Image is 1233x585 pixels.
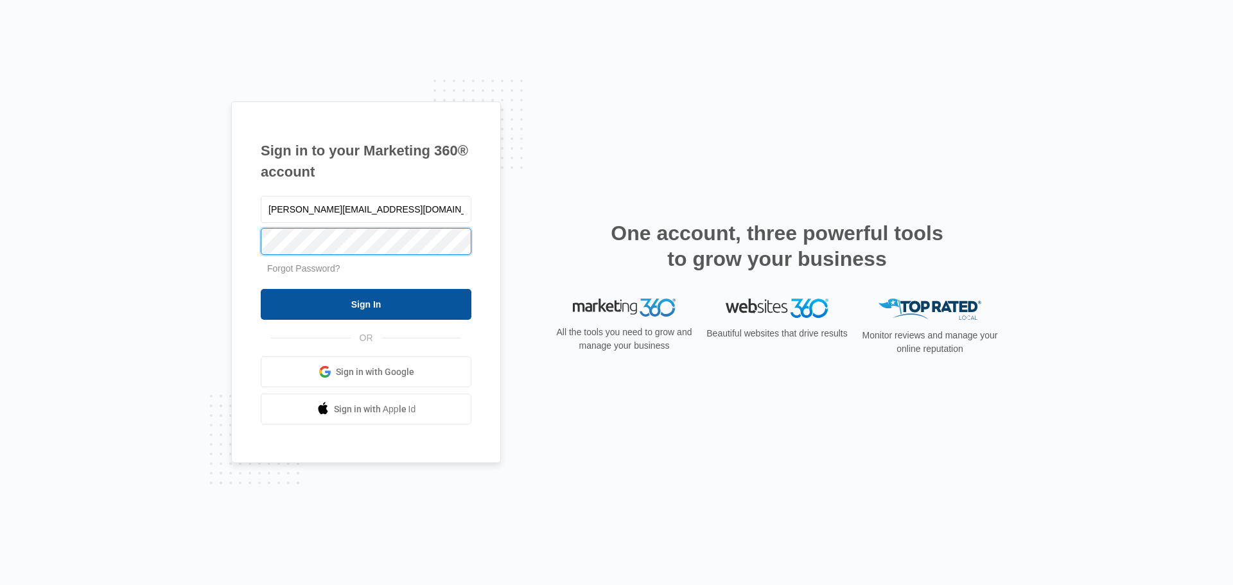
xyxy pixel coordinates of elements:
span: Sign in with Google [336,365,414,379]
input: Email [261,196,471,223]
span: Sign in with Apple Id [334,403,416,416]
p: Monitor reviews and manage your online reputation [858,329,1002,356]
h1: Sign in to your Marketing 360® account [261,140,471,182]
h2: One account, three powerful tools to grow your business [607,220,947,272]
img: Marketing 360 [573,299,676,317]
a: Sign in with Google [261,356,471,387]
p: All the tools you need to grow and manage your business [552,326,696,353]
span: OR [351,331,382,345]
img: Top Rated Local [879,299,981,320]
p: Beautiful websites that drive results [705,327,849,340]
a: Forgot Password? [267,263,340,274]
img: Websites 360 [726,299,828,317]
input: Sign In [261,289,471,320]
a: Sign in with Apple Id [261,394,471,424]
